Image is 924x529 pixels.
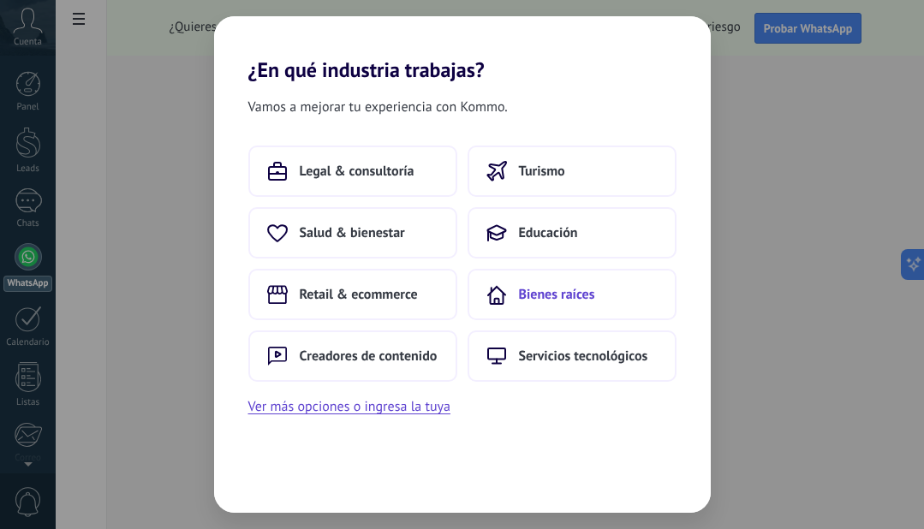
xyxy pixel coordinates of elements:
[519,224,578,241] span: Educación
[248,395,450,418] button: Ver más opciones o ingresa la tuya
[468,269,677,320] button: Bienes raíces
[248,96,508,118] span: Vamos a mejorar tu experiencia con Kommo.
[300,348,438,365] span: Creadores de contenido
[300,224,405,241] span: Salud & bienestar
[468,146,677,197] button: Turismo
[468,330,677,382] button: Servicios tecnológicos
[519,286,595,303] span: Bienes raíces
[519,348,648,365] span: Servicios tecnológicos
[468,207,677,259] button: Educación
[519,163,565,180] span: Turismo
[300,163,414,180] span: Legal & consultoría
[248,330,457,382] button: Creadores de contenido
[248,269,457,320] button: Retail & ecommerce
[300,286,418,303] span: Retail & ecommerce
[248,207,457,259] button: Salud & bienestar
[248,146,457,197] button: Legal & consultoría
[214,16,711,82] h2: ¿En qué industria trabajas?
